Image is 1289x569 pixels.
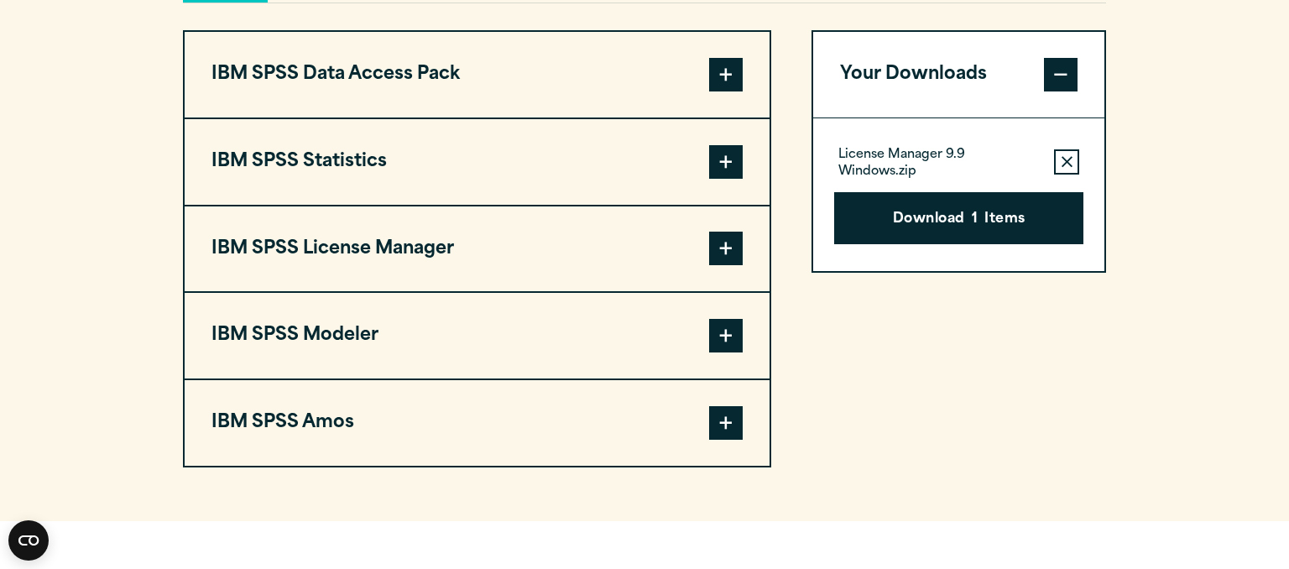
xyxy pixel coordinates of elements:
[834,192,1083,244] button: Download1Items
[8,520,49,561] button: Open CMP widget
[838,147,1041,180] p: License Manager 9.9 Windows.zip
[185,380,770,466] button: IBM SPSS Amos
[185,206,770,292] button: IBM SPSS License Manager
[813,32,1104,117] button: Your Downloads
[813,117,1104,271] div: Your Downloads
[972,209,978,231] span: 1
[185,32,770,117] button: IBM SPSS Data Access Pack
[185,293,770,378] button: IBM SPSS Modeler
[185,119,770,205] button: IBM SPSS Statistics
